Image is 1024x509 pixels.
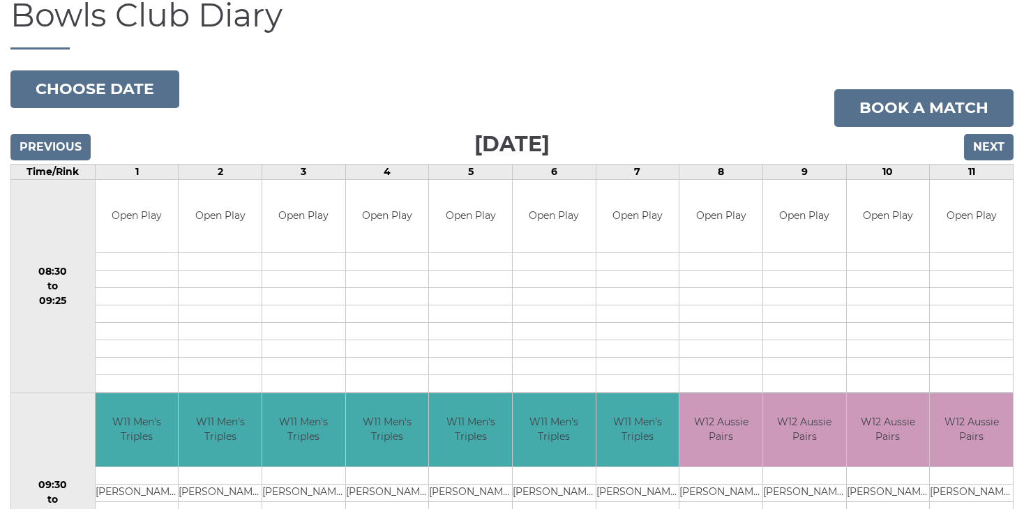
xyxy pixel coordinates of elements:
[179,164,262,179] td: 2
[429,164,513,179] td: 5
[834,89,1014,127] a: Book a match
[345,164,429,179] td: 4
[179,393,262,466] td: W11 Men's Triples
[847,484,930,501] td: [PERSON_NAME]
[596,180,679,253] td: Open Play
[847,180,930,253] td: Open Play
[679,484,762,501] td: [PERSON_NAME]
[513,164,596,179] td: 6
[11,179,96,393] td: 08:30 to 09:25
[262,180,345,253] td: Open Play
[930,484,1013,501] td: [PERSON_NAME]
[846,164,930,179] td: 10
[763,393,846,466] td: W12 Aussie Pairs
[513,180,596,253] td: Open Play
[763,484,846,501] td: [PERSON_NAME]
[930,164,1014,179] td: 11
[429,180,512,253] td: Open Play
[679,393,762,466] td: W12 Aussie Pairs
[964,134,1014,160] input: Next
[762,164,846,179] td: 9
[596,164,679,179] td: 7
[429,484,512,501] td: [PERSON_NAME]
[930,393,1013,466] td: W12 Aussie Pairs
[10,134,91,160] input: Previous
[930,180,1013,253] td: Open Play
[847,393,930,466] td: W12 Aussie Pairs
[11,164,96,179] td: Time/Rink
[513,393,596,466] td: W11 Men's Triples
[96,393,179,466] td: W11 Men's Triples
[96,180,179,253] td: Open Play
[96,484,179,501] td: [PERSON_NAME]
[346,180,429,253] td: Open Play
[763,180,846,253] td: Open Play
[262,484,345,501] td: [PERSON_NAME]
[179,484,262,501] td: [PERSON_NAME]
[596,484,679,501] td: [PERSON_NAME]
[10,70,179,108] button: Choose date
[346,484,429,501] td: [PERSON_NAME]
[179,180,262,253] td: Open Play
[679,164,763,179] td: 8
[262,164,346,179] td: 3
[262,393,345,466] td: W11 Men's Triples
[596,393,679,466] td: W11 Men's Triples
[429,393,512,466] td: W11 Men's Triples
[95,164,179,179] td: 1
[513,484,596,501] td: [PERSON_NAME]
[346,393,429,466] td: W11 Men's Triples
[679,180,762,253] td: Open Play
